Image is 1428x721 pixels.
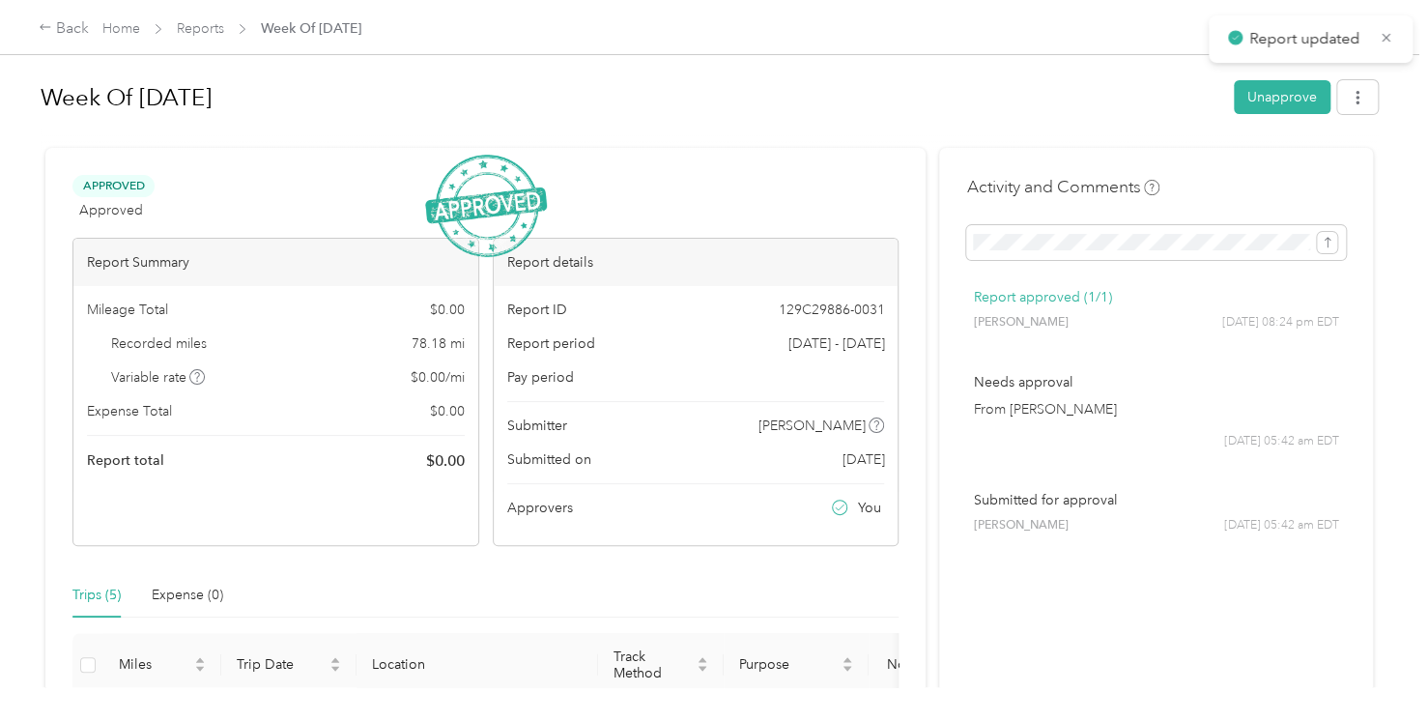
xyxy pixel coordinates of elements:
[1222,314,1339,332] span: [DATE] 08:24 pm EDT
[697,663,708,675] span: caret-down
[237,656,326,673] span: Trip Date
[194,663,206,675] span: caret-down
[1224,433,1339,450] span: [DATE] 05:42 am EDT
[973,287,1339,307] p: Report approved (1/1)
[778,300,884,320] span: 129C29886-0031
[724,633,869,698] th: Purpose
[79,200,143,220] span: Approved
[494,239,899,286] div: Report details
[87,401,172,421] span: Expense Total
[973,372,1339,392] p: Needs approval
[973,517,1068,534] span: [PERSON_NAME]
[858,498,881,518] span: You
[598,633,724,698] th: Track Method
[973,399,1339,419] p: From [PERSON_NAME]
[842,449,884,470] span: [DATE]
[966,175,1159,199] h4: Activity and Comments
[87,300,168,320] span: Mileage Total
[1224,517,1339,534] span: [DATE] 05:42 am EDT
[425,155,547,258] img: ApprovedStamp
[177,20,224,37] a: Reports
[430,401,465,421] span: $ 0.00
[758,416,866,436] span: [PERSON_NAME]
[261,18,361,39] span: Week Of [DATE]
[73,239,478,286] div: Report Summary
[411,367,465,388] span: $ 0.00 / mi
[507,367,574,388] span: Pay period
[869,633,941,698] th: Notes
[787,333,884,354] span: [DATE] - [DATE]
[1234,80,1330,114] button: Unapprove
[426,449,465,473] span: $ 0.00
[119,656,190,673] span: Miles
[357,633,598,698] th: Location
[87,450,164,471] span: Report total
[41,74,1220,121] h1: Week Of September 22 2025
[507,449,591,470] span: Submitted on
[221,633,357,698] th: Trip Date
[973,490,1339,510] p: Submitted for approval
[111,367,206,388] span: Variable rate
[697,654,708,666] span: caret-up
[973,314,1068,332] span: [PERSON_NAME]
[72,175,155,197] span: Approved
[152,585,223,606] div: Expense (0)
[72,585,121,606] div: Trips (5)
[507,498,573,518] span: Approvers
[430,300,465,320] span: $ 0.00
[842,663,853,675] span: caret-down
[1320,613,1428,721] iframe: Everlance-gr Chat Button Frame
[111,333,207,354] span: Recorded miles
[329,654,341,666] span: caret-up
[842,654,853,666] span: caret-up
[1249,27,1365,51] p: Report updated
[412,333,465,354] span: 78.18 mi
[102,20,140,37] a: Home
[103,633,221,698] th: Miles
[739,656,838,673] span: Purpose
[614,649,693,681] span: Track Method
[329,663,341,675] span: caret-down
[507,300,567,320] span: Report ID
[507,333,595,354] span: Report period
[39,17,89,41] div: Back
[507,416,567,436] span: Submitter
[194,654,206,666] span: caret-up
